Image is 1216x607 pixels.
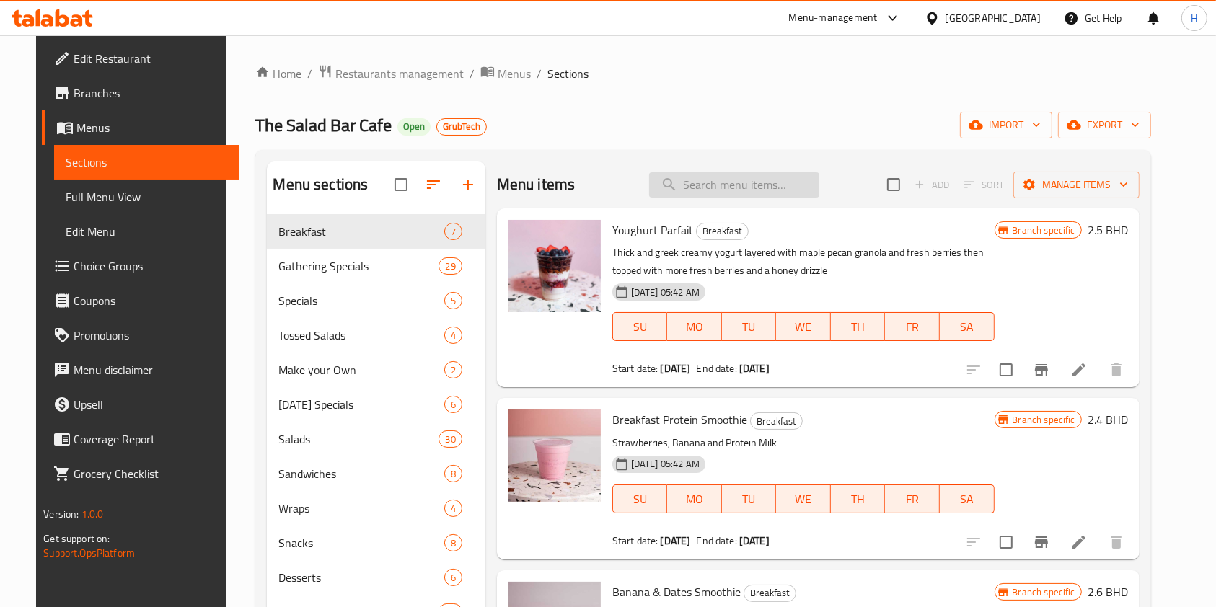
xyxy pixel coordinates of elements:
div: Specials [278,292,444,309]
span: Upsell [74,396,228,413]
span: 8 [445,467,462,481]
span: End date: [697,531,737,550]
h2: Menu items [497,174,576,195]
div: Breakfast [696,223,749,240]
span: [DATE] 05:42 AM [625,457,705,471]
a: Branches [42,76,239,110]
img: Breakfast Protein Smoothie [508,409,601,502]
span: Youghurt Parfait [612,219,693,241]
span: 30 [439,433,461,446]
span: SA [946,489,989,510]
button: SA [940,312,995,341]
span: Start date: [612,531,658,550]
div: Desserts [278,569,444,586]
span: 1.0.0 [81,505,104,523]
div: items [444,292,462,309]
div: items [444,569,462,586]
span: Banana & Dates Smoothie [612,581,741,603]
span: Open [397,120,431,133]
a: Restaurants management [318,64,464,83]
div: items [444,327,462,344]
p: Strawberries, Banana and Protein Milk [612,434,995,452]
span: 8 [445,536,462,550]
span: 6 [445,398,462,412]
button: WE [776,312,831,341]
span: Breakfast [744,585,796,601]
div: Gathering Specials29 [267,249,485,283]
div: items [444,465,462,482]
a: Edit Menu [54,214,239,249]
a: Choice Groups [42,249,239,283]
span: Breakfast [278,223,444,240]
span: Make your Own [278,361,444,378]
span: Tossed Salads [278,327,444,344]
button: WE [776,484,831,513]
span: 29 [439,260,461,273]
a: Sections [54,145,239,180]
span: Wraps [278,500,444,517]
div: items [444,223,462,240]
button: TU [722,312,777,341]
nav: breadcrumb [255,64,1150,83]
span: Branch specific [1007,413,1081,427]
span: GrubTech [437,120,486,133]
span: Manage items [1025,176,1128,194]
span: Breakfast Protein Smoothie [612,409,747,430]
span: TU [728,316,771,337]
button: SA [940,484,995,513]
a: Home [255,65,301,82]
span: Gathering Specials [278,257,439,275]
li: / [537,65,542,82]
h6: 2.6 BHD [1088,582,1128,602]
span: Select section first [955,174,1013,196]
span: [DATE] 05:42 AM [625,285,705,299]
button: FR [885,484,940,513]
span: MO [673,489,716,510]
span: Select all sections [386,169,416,200]
div: items [439,430,462,448]
span: Sections [66,154,228,171]
a: Menu disclaimer [42,353,239,387]
div: Make your Own2 [267,353,485,387]
span: SA [946,316,989,337]
span: Coverage Report [74,430,228,448]
a: Promotions [42,318,239,353]
span: Coupons [74,292,228,309]
div: [GEOGRAPHIC_DATA] [946,10,1041,26]
span: Branch specific [1007,585,1081,599]
span: Start date: [612,359,658,378]
span: FR [891,489,934,510]
input: search [649,172,819,198]
span: TH [837,489,880,510]
button: export [1058,112,1151,138]
div: Salads30 [267,422,485,456]
span: Select to update [991,527,1021,557]
b: [DATE] [739,359,770,378]
span: 4 [445,502,462,515]
span: 6 [445,571,462,585]
button: MO [667,484,722,513]
span: Branches [74,84,228,102]
span: The Salad Bar Cafe [255,109,392,141]
a: Coupons [42,283,239,318]
a: Support.OpsPlatform [43,544,135,562]
button: Branch-specific-item [1024,353,1059,387]
span: End date: [697,359,737,378]
div: Snacks [278,534,444,551]
div: Ramadan Specials [278,396,444,413]
button: import [960,112,1052,138]
li: / [470,65,475,82]
b: [DATE] [739,531,770,550]
span: 5 [445,294,462,308]
span: import [972,116,1041,134]
span: TU [728,489,771,510]
span: Breakfast [751,413,802,430]
span: MO [673,316,716,337]
button: TH [831,312,886,341]
div: items [444,500,462,517]
button: delete [1099,353,1134,387]
span: Edit Restaurant [74,50,228,67]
